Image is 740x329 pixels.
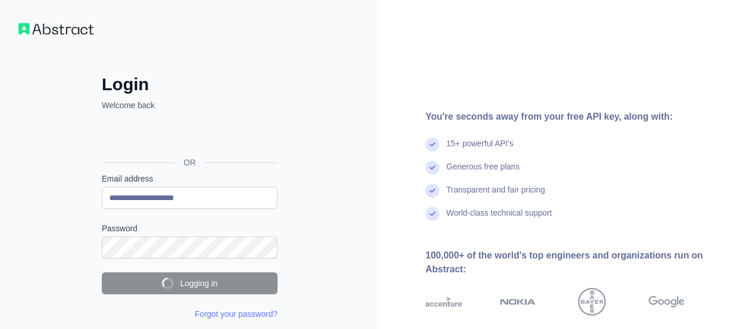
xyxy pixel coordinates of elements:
img: check mark [425,207,439,221]
label: Email address [102,173,277,184]
div: Transparent and fair pricing [446,184,545,207]
img: google [649,288,685,316]
img: accenture [425,288,462,316]
img: bayer [578,288,606,316]
img: check mark [425,138,439,151]
div: Generous free plans [446,161,520,184]
div: World-class technical support [446,207,552,230]
img: check mark [425,161,439,175]
img: Workflow [18,23,94,35]
span: OR [175,157,205,168]
p: Welcome back [102,99,277,111]
iframe: Sign in with Google Button [96,124,281,149]
h2: Login [102,74,277,95]
div: You're seconds away from your free API key, along with: [425,110,721,124]
label: Password [102,223,277,234]
button: Logging in [102,272,277,294]
img: check mark [425,184,439,198]
div: 15+ powerful API's [446,138,513,161]
img: nokia [500,288,536,316]
div: 100,000+ of the world's top engineers and organizations run on Abstract: [425,249,721,276]
a: Forgot your password? [195,309,277,319]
